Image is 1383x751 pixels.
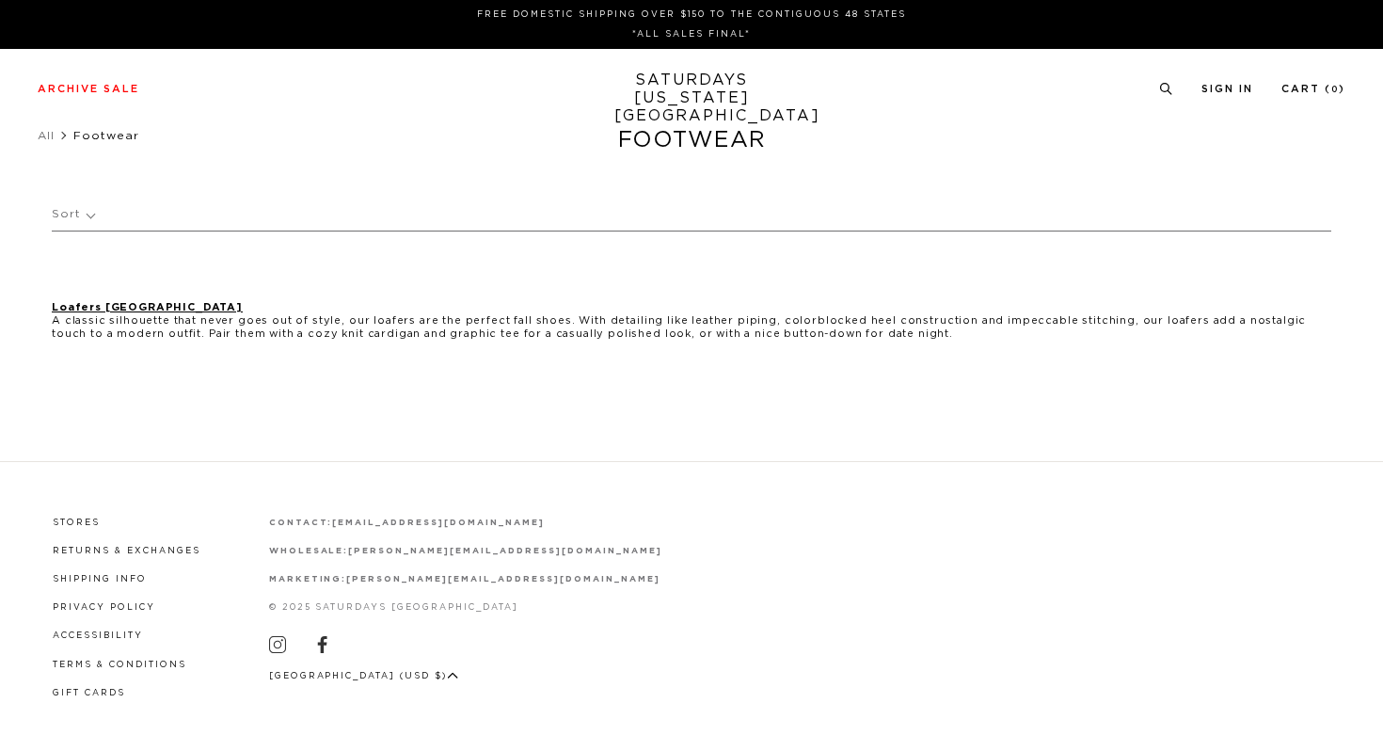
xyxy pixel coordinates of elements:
[45,27,1338,41] p: *ALL SALES FINAL*
[346,575,660,583] a: [PERSON_NAME][EMAIL_ADDRESS][DOMAIN_NAME]
[1331,86,1339,94] small: 0
[269,519,333,527] strong: contact:
[53,689,125,697] a: Gift Cards
[269,669,459,683] button: [GEOGRAPHIC_DATA] (USD $)
[269,575,347,583] strong: marketing:
[52,301,1331,342] p: A classic silhouette that never goes out of style, our loafers are the perfect fall shoes. With d...
[1201,84,1253,94] a: Sign In
[269,547,349,555] strong: wholesale:
[45,8,1338,22] p: FREE DOMESTIC SHIPPING OVER $150 TO THE CONTIGUOUS 48 STATES
[53,631,143,640] a: Accessibility
[614,72,770,125] a: SATURDAYS[US_STATE][GEOGRAPHIC_DATA]
[269,600,662,615] p: © 2025 Saturdays [GEOGRAPHIC_DATA]
[332,519,544,527] a: [EMAIL_ADDRESS][DOMAIN_NAME]
[1281,84,1345,94] a: Cart (0)
[53,603,155,612] a: Privacy Policy
[73,130,139,141] span: Footwear
[348,547,661,555] a: [PERSON_NAME][EMAIL_ADDRESS][DOMAIN_NAME]
[53,661,186,669] a: Terms & Conditions
[53,547,200,555] a: Returns & Exchanges
[53,519,100,527] a: Stores
[52,193,94,236] p: Sort
[52,302,243,312] a: Loafers [GEOGRAPHIC_DATA]
[38,84,139,94] a: Archive Sale
[38,130,55,141] a: All
[53,575,147,583] a: Shipping Info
